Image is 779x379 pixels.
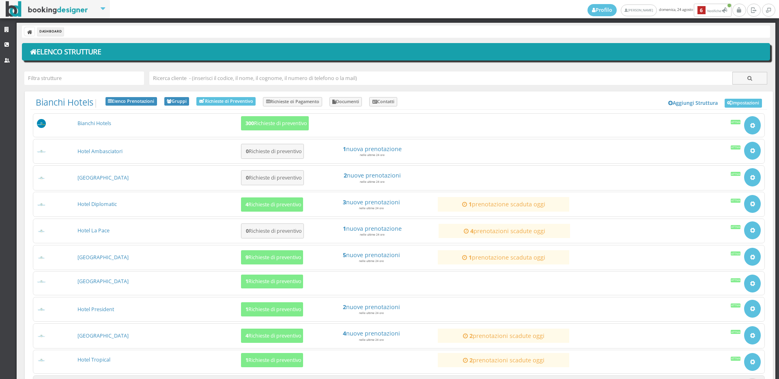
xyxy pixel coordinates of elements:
[310,145,434,152] a: 1nuova prenotazione
[697,6,706,15] b: 6
[77,148,123,155] a: Hotel Ambasciatori
[731,145,741,149] div: Attiva
[343,225,346,232] strong: 1
[241,116,309,130] button: 300Richieste di preventivo
[243,333,301,339] h5: Richieste di preventivo
[441,332,566,339] a: 2prenotazioni scadute oggi
[241,275,303,289] button: 1Richieste di preventivo
[37,334,46,338] img: ea773b7e7d3611ed9c9d0608f5526cb6_max100.png
[469,332,473,340] strong: 2
[77,332,129,339] a: [GEOGRAPHIC_DATA]
[241,223,304,238] button: 0Richieste di preventivo
[343,198,346,206] strong: 3
[77,174,129,181] a: [GEOGRAPHIC_DATA]
[309,251,433,258] h4: nuove prenotazioni
[245,306,248,313] b: 1
[587,4,732,17] span: domenica, 24 agosto
[587,4,617,16] a: Profilo
[246,174,249,181] b: 0
[694,4,732,17] button: 6Notifiche
[6,1,88,17] img: BookingDesigner.com
[359,206,384,210] small: nelle ultime 24 ore
[77,254,129,261] a: [GEOGRAPHIC_DATA]
[37,308,46,311] img: da2a24d07d3611ed9c9d0608f5526cb6_max100.png
[310,225,434,232] a: 1nuova prenotazione
[731,278,741,282] div: Attiva
[470,227,473,235] strong: 4
[725,99,762,108] a: Impostazioni
[241,144,304,159] button: 0Richieste di preventivo
[360,233,385,236] small: nelle ultime 24 ore
[105,97,157,106] a: Elenco Prenotazioni
[309,303,433,310] a: 2nuove prenotazioni
[241,197,303,212] button: 4Richieste di preventivo
[329,97,362,107] a: Documenti
[469,253,472,261] strong: 1
[309,330,433,337] a: 4nuove prenotazioni
[360,153,385,157] small: nelle ultime 24 ore
[245,357,248,364] b: 1
[442,227,566,234] h4: prenotazioni scadute oggi
[263,97,322,107] a: Richieste di Pagamento
[310,172,434,179] h4: nuove prenotazioni
[343,303,346,311] strong: 2
[309,303,433,310] h4: nuove prenotazioni
[243,306,301,312] h5: Richieste di preventivo
[77,201,117,208] a: Hotel Diplomatic
[344,171,347,179] strong: 2
[245,120,254,127] b: 300
[24,71,144,85] input: Filtra strutture
[243,254,301,260] h5: Richieste di preventivo
[441,201,566,208] a: 1prenotazione scaduta oggi
[77,306,114,313] a: Hotel President
[309,330,433,337] h4: nuove prenotazioni
[731,225,741,229] div: Attiva
[37,149,46,153] img: a22403af7d3611ed9c9d0608f5526cb6_max100.png
[441,332,566,339] h4: prenotazioni scadute oggi
[36,97,98,108] span: |
[243,120,307,126] h5: Richieste di preventivo
[77,356,110,363] a: Hotel Tropical
[441,254,566,261] h4: prenotazione scaduta oggi
[28,45,765,59] h1: Elenco Strutture
[441,357,566,364] a: 2prenotazioni scadute oggi
[246,148,249,155] b: 0
[469,356,473,364] strong: 2
[37,203,46,206] img: baa77dbb7d3611ed9c9d0608f5526cb6_max100.png
[343,251,346,259] strong: 5
[246,227,249,234] b: 0
[149,71,733,85] input: Ricerca cliente - (inserisci il codice, il nome, il cognome, il numero di telefono o la mail)
[731,199,741,203] div: Attiva
[664,97,723,109] a: Aggiungi Struttura
[731,120,741,124] div: Attiva
[343,145,346,153] strong: 1
[309,199,433,206] a: 3nuove prenotazioni
[243,278,301,284] h5: Richieste di preventivo
[37,280,46,284] img: d1a594307d3611ed9c9d0608f5526cb6_max100.png
[359,259,384,263] small: nelle ultime 24 ore
[245,278,248,285] b: 1
[37,358,46,362] img: f1a57c167d3611ed9c9d0608f5526cb6_max100.png
[441,254,566,261] a: 1prenotazione scaduta oggi
[621,4,657,16] a: [PERSON_NAME]
[360,180,385,184] small: nelle ultime 24 ore
[310,225,434,232] h4: nuova prenotazione
[36,96,93,108] a: Bianchi Hotels
[37,176,46,180] img: b34dc2487d3611ed9c9d0608f5526cb6_max100.png
[243,228,302,234] h5: Richieste di preventivo
[241,329,303,343] button: 4Richieste di preventivo
[241,170,304,185] button: 0Richieste di preventivo
[77,278,129,285] a: [GEOGRAPHIC_DATA]
[731,251,741,256] div: Attiva
[243,175,302,181] h5: Richieste di preventivo
[241,302,303,316] button: 1Richieste di preventivo
[731,172,741,176] div: Attiva
[37,229,46,233] img: c3084f9b7d3611ed9c9d0608f5526cb6_max100.png
[241,353,303,367] button: 1Richieste di preventivo
[369,97,397,107] a: Contatti
[245,332,248,339] b: 4
[343,329,346,337] strong: 4
[77,120,111,127] a: Bianchi Hotels
[243,357,301,363] h5: Richieste di preventivo
[359,338,384,342] small: nelle ultime 24 ore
